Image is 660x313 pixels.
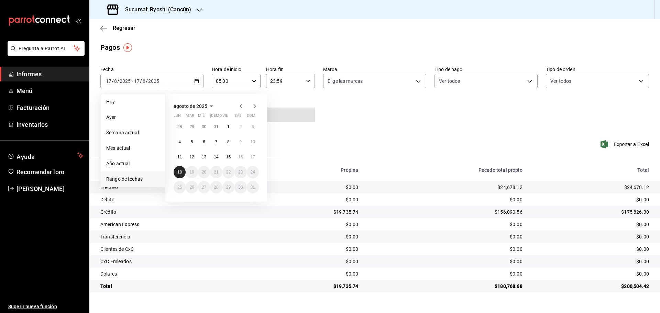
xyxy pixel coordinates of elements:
button: 31 de julio de 2025 [210,121,222,133]
font: $0.00 [346,185,359,190]
abbr: 12 de agosto de 2025 [189,155,194,159]
font: Efectivo [100,185,118,190]
abbr: 27 de agosto de 2025 [202,185,206,190]
font: Total [100,283,112,289]
button: 25 de agosto de 2025 [174,181,186,193]
button: 24 de agosto de 2025 [247,166,259,178]
font: Exportar a Excel [614,142,649,147]
font: $0.00 [510,197,522,202]
font: Tipo de pago [434,67,463,72]
font: $0.00 [346,197,359,202]
button: 7 de agosto de 2025 [210,136,222,148]
button: 11 de agosto de 2025 [174,151,186,163]
font: [PERSON_NAME] [16,185,65,192]
abbr: 18 de agosto de 2025 [177,170,182,175]
font: $0.00 [346,246,359,252]
span: / [140,78,142,84]
font: Hora de inicio [212,67,241,72]
font: $0.00 [346,271,359,277]
font: Tipo de orden [546,67,575,72]
font: Ver todos [550,78,571,84]
button: 14 de agosto de 2025 [210,151,222,163]
font: Sugerir nueva función [8,304,57,309]
abbr: 15 de agosto de 2025 [226,155,231,159]
abbr: lunes [174,113,181,121]
font: $24,678.12 [497,185,522,190]
abbr: 30 de agosto de 2025 [238,185,243,190]
button: 9 de agosto de 2025 [234,136,246,148]
button: 23 de agosto de 2025 [234,166,246,178]
button: 30 de julio de 2025 [198,121,210,133]
font: $0.00 [510,234,522,239]
button: 8 de agosto de 2025 [222,136,234,148]
font: Elige las marcas [328,78,363,84]
font: Ayuda [16,153,35,160]
a: Pregunta a Parrot AI [5,50,85,57]
span: Ayer [106,114,159,121]
img: Tooltip marker [123,43,132,52]
button: abrir_cajón_menú [76,18,81,23]
button: 12 de agosto de 2025 [186,151,198,163]
button: 29 de agosto de 2025 [222,181,234,193]
button: 17 de agosto de 2025 [247,151,259,163]
button: Exportar a Excel [602,140,649,148]
abbr: 25 de agosto de 2025 [177,185,182,190]
font: CxC Emleados [100,259,132,264]
span: Año actual [106,160,159,167]
abbr: 26 de agosto de 2025 [189,185,194,190]
abbr: 24 de agosto de 2025 [251,170,255,175]
abbr: 31 de julio de 2025 [214,124,218,129]
input: -- [114,78,117,84]
font: $175,826.30 [621,209,649,215]
button: 19 de agosto de 2025 [186,166,198,178]
button: 2 de agosto de 2025 [234,121,246,133]
font: Fecha [100,67,114,72]
abbr: 20 de agosto de 2025 [202,170,206,175]
font: $0.00 [510,246,522,252]
abbr: 1 de agosto de 2025 [227,124,230,129]
abbr: jueves [210,113,251,121]
font: $0.00 [636,246,649,252]
abbr: 29 de julio de 2025 [189,124,194,129]
font: Total [637,167,649,173]
font: $180,768.68 [495,283,522,289]
font: Ver todos [439,78,460,84]
button: agosto de 2025 [174,102,216,110]
font: Recomendar loro [16,168,64,176]
button: 4 de agosto de 2025 [174,136,186,148]
font: American Express [100,222,139,227]
font: Crédito [100,209,116,215]
font: $19,735.74 [333,209,359,215]
span: Mes actual [106,145,159,152]
abbr: sábado [234,113,242,121]
font: Clientes de CxC [100,246,134,252]
font: $0.00 [346,234,359,239]
font: Débito [100,197,114,202]
font: $0.00 [636,197,649,202]
font: $24,678.12 [624,185,649,190]
font: $200,504.42 [621,283,649,289]
abbr: 2 de agosto de 2025 [239,124,242,129]
font: $0.00 [510,271,522,277]
button: 21 de agosto de 2025 [210,166,222,178]
span: / [112,78,114,84]
span: Semana actual [106,129,159,136]
font: $0.00 [636,259,649,264]
abbr: 4 de agosto de 2025 [178,139,181,144]
button: 1 de agosto de 2025 [222,121,234,133]
span: / [117,78,119,84]
font: $0.00 [346,222,359,227]
abbr: 29 de agosto de 2025 [226,185,231,190]
abbr: 5 de agosto de 2025 [191,139,193,144]
input: -- [106,78,112,84]
font: Inventarios [16,121,48,128]
abbr: 23 de agosto de 2025 [238,170,243,175]
button: 5 de agosto de 2025 [186,136,198,148]
button: 13 de agosto de 2025 [198,151,210,163]
abbr: 21 de agosto de 2025 [214,170,218,175]
font: Transferencia [100,234,130,239]
font: Dólares [100,271,117,277]
font: $0.00 [346,259,359,264]
abbr: 31 de agosto de 2025 [251,185,255,190]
